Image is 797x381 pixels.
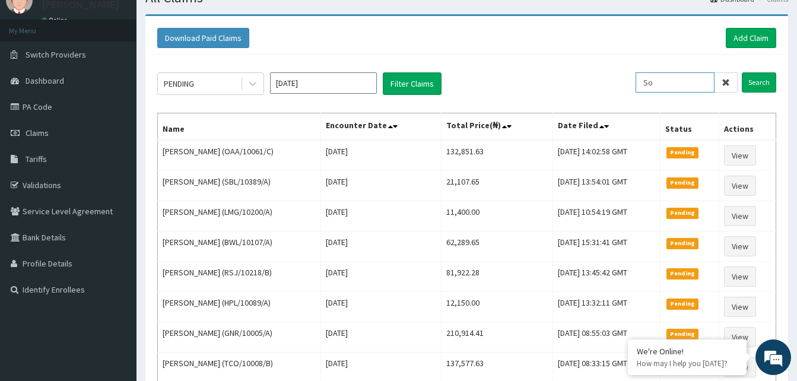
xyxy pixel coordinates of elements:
td: [DATE] 10:54:19 GMT [552,201,660,231]
td: [DATE] [321,171,442,201]
td: [DATE] 08:55:03 GMT [552,322,660,353]
span: Pending [666,147,699,158]
div: PENDING [164,78,194,90]
span: Claims [26,128,49,138]
span: Dashboard [26,75,64,86]
th: Actions [719,113,776,141]
button: Filter Claims [383,72,442,95]
td: [DATE] [321,262,442,292]
td: 12,150.00 [442,292,553,322]
th: Encounter Date [321,113,442,141]
td: 62,289.65 [442,231,553,262]
th: Total Price(₦) [442,113,553,141]
span: Pending [666,299,699,309]
span: Pending [666,208,699,218]
span: Pending [666,177,699,188]
a: View [724,145,756,166]
td: [DATE] 13:45:42 GMT [552,262,660,292]
a: View [724,327,756,347]
a: View [724,266,756,287]
td: 210,914.41 [442,322,553,353]
td: [DATE] [321,201,442,231]
td: [DATE] [321,231,442,262]
span: Pending [666,268,699,279]
td: [PERSON_NAME] (BWL/10107/A) [158,231,321,262]
p: How may I help you today? [637,358,738,369]
td: 81,922.28 [442,262,553,292]
span: Pending [666,329,699,339]
th: Name [158,113,321,141]
td: [PERSON_NAME] (LMG/10200/A) [158,201,321,231]
td: [DATE] [321,140,442,171]
th: Date Filed [552,113,660,141]
input: Search by HMO ID [636,72,715,93]
td: [DATE] 13:32:11 GMT [552,292,660,322]
a: View [724,236,756,256]
a: Add Claim [726,28,776,48]
span: Pending [666,238,699,249]
button: Download Paid Claims [157,28,249,48]
td: [DATE] [321,292,442,322]
td: [PERSON_NAME] (SBL/10389/A) [158,171,321,201]
td: 132,851.63 [442,140,553,171]
td: [DATE] 15:31:41 GMT [552,231,660,262]
td: [PERSON_NAME] (HPL/10089/A) [158,292,321,322]
span: Tariffs [26,154,47,164]
a: View [724,297,756,317]
td: [PERSON_NAME] (OAA/10061/C) [158,140,321,171]
td: [PERSON_NAME] (GNR/10005/A) [158,322,321,353]
td: [DATE] 13:54:01 GMT [552,171,660,201]
input: Search [742,72,776,93]
a: Online [42,16,70,24]
td: [DATE] [321,322,442,353]
span: Switch Providers [26,49,86,60]
a: View [724,176,756,196]
td: [DATE] 14:02:58 GMT [552,140,660,171]
td: 21,107.65 [442,171,553,201]
td: 11,400.00 [442,201,553,231]
a: View [724,206,756,226]
td: [PERSON_NAME] (RSJ/10218/B) [158,262,321,292]
input: Select Month and Year [270,72,377,94]
th: Status [660,113,719,141]
div: We're Online! [637,346,738,357]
